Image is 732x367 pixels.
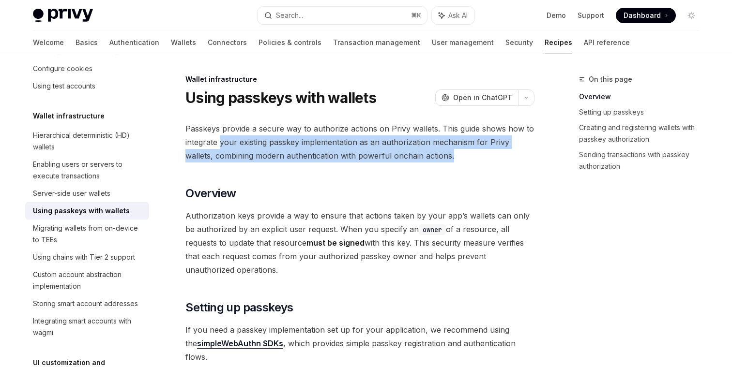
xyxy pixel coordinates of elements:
[25,266,149,295] a: Custom account abstraction implementation
[432,31,494,54] a: User management
[208,31,247,54] a: Connectors
[435,89,518,106] button: Open in ChatGPT
[171,31,196,54] a: Wallets
[33,110,105,122] h5: Wallet infrastructure
[589,73,632,85] span: On this page
[684,8,699,23] button: Toggle dark mode
[579,120,707,147] a: Creating and registering wallets with passkey authorization
[258,7,427,24] button: Search...⌘K
[579,147,707,174] a: Sending transactions with passkey authorization
[579,104,707,120] a: Setting up passkeys
[547,11,566,20] a: Demo
[185,186,236,201] span: Overview
[25,156,149,185] a: Enabling users or servers to execute transactions
[33,80,95,92] div: Using test accounts
[33,188,110,199] div: Server-side user wallets
[109,31,159,54] a: Authentication
[25,77,149,95] a: Using test accounts
[411,12,421,19] span: ⌘ K
[584,31,630,54] a: API reference
[185,300,293,315] span: Setting up passkeys
[448,11,468,20] span: Ask AI
[33,269,143,292] div: Custom account abstraction implementation
[333,31,420,54] a: Transaction management
[33,130,143,153] div: Hierarchical deterministic (HD) wallets
[419,224,446,235] code: owner
[505,31,533,54] a: Security
[33,31,64,54] a: Welcome
[33,205,130,217] div: Using passkeys with wallets
[25,220,149,249] a: Migrating wallets from on-device to TEEs
[624,11,661,20] span: Dashboard
[306,238,365,248] strong: must be signed
[76,31,98,54] a: Basics
[545,31,572,54] a: Recipes
[25,312,149,341] a: Integrating smart accounts with wagmi
[25,249,149,266] a: Using chains with Tier 2 support
[25,185,149,202] a: Server-side user wallets
[185,209,534,277] span: Authorization keys provide a way to ensure that actions taken by your app’s wallets can only be a...
[185,74,534,84] div: Wallet infrastructure
[185,122,534,162] span: Passkeys provide a secure way to authorize actions on Privy wallets. This guide shows how to inte...
[579,89,707,104] a: Overview
[616,8,676,23] a: Dashboard
[197,338,283,349] a: simpleWebAuthn SDKs
[33,222,143,246] div: Migrating wallets from on-device to TEEs
[259,31,321,54] a: Policies & controls
[453,93,512,103] span: Open in ChatGPT
[25,202,149,220] a: Using passkeys with wallets
[432,7,474,24] button: Ask AI
[33,315,143,338] div: Integrating smart accounts with wagmi
[33,159,143,182] div: Enabling users or servers to execute transactions
[33,251,135,263] div: Using chains with Tier 2 support
[33,9,93,22] img: light logo
[25,127,149,156] a: Hierarchical deterministic (HD) wallets
[25,295,149,312] a: Storing smart account addresses
[578,11,604,20] a: Support
[185,89,376,106] h1: Using passkeys with wallets
[33,298,138,309] div: Storing smart account addresses
[276,10,303,21] div: Search...
[185,323,534,364] span: If you need a passkey implementation set up for your application, we recommend using the , which ...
